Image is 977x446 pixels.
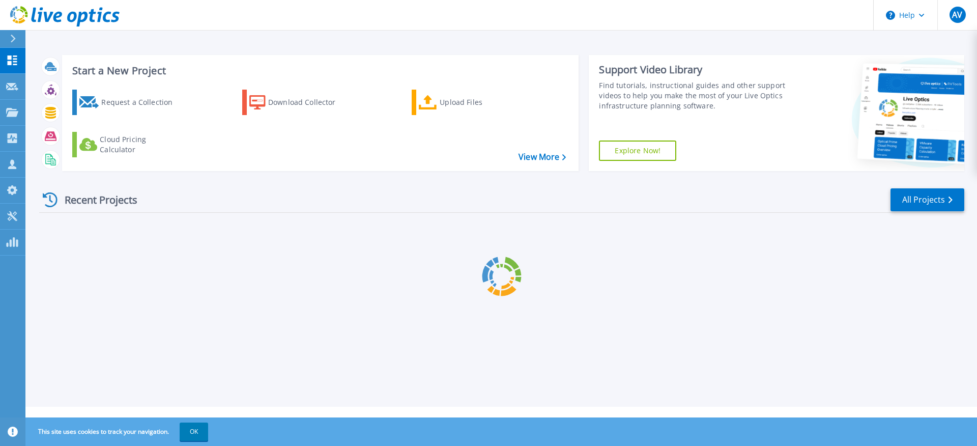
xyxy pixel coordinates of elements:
[599,63,790,76] div: Support Video Library
[101,92,183,113] div: Request a Collection
[952,11,962,19] span: AV
[28,423,208,441] span: This site uses cookies to track your navigation.
[180,423,208,441] button: OK
[519,152,566,162] a: View More
[440,92,521,113] div: Upload Files
[599,141,676,161] a: Explore Now!
[599,80,790,111] div: Find tutorials, instructional guides and other support videos to help you make the most of your L...
[890,188,964,211] a: All Projects
[242,90,356,115] a: Download Collector
[412,90,525,115] a: Upload Files
[72,90,186,115] a: Request a Collection
[39,187,151,212] div: Recent Projects
[100,134,181,155] div: Cloud Pricing Calculator
[72,132,186,157] a: Cloud Pricing Calculator
[268,92,350,113] div: Download Collector
[72,65,566,76] h3: Start a New Project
